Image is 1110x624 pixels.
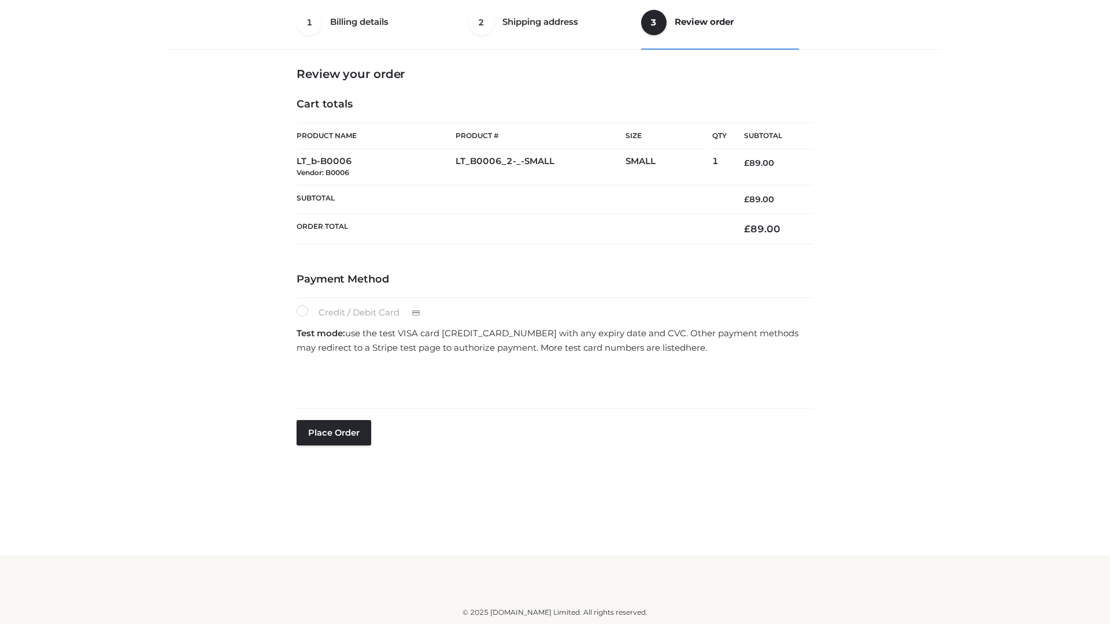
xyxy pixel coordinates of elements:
h4: Cart totals [297,98,813,111]
td: LT_b-B0006 [297,149,456,185]
td: SMALL [626,149,712,185]
small: Vendor: B0006 [297,168,349,177]
iframe: Secure payment input frame [294,359,811,401]
bdi: 89.00 [744,158,774,168]
th: Product # [456,122,626,149]
th: Product Name [297,122,456,149]
th: Order Total [297,214,727,244]
button: Place order [297,420,371,445]
th: Subtotal [727,123,813,149]
span: £ [744,194,749,205]
bdi: 89.00 [744,194,774,205]
td: 1 [712,149,727,185]
strong: Test mode: [297,328,345,339]
label: Credit / Debit Card [297,305,432,320]
span: £ [744,158,749,168]
td: LT_B0006_2-_-SMALL [456,149,626,185]
h3: Review your order [297,67,813,81]
span: £ [744,223,750,235]
p: use the test VISA card [CREDIT_CARD_NUMBER] with any expiry date and CVC. Other payment methods m... [297,326,813,355]
div: © 2025 [DOMAIN_NAME] Limited. All rights reserved. [172,607,938,618]
th: Size [626,123,706,149]
bdi: 89.00 [744,223,780,235]
a: here [686,342,705,353]
img: Credit / Debit Card [405,306,427,320]
th: Qty [712,122,727,149]
h4: Payment Method [297,273,813,286]
th: Subtotal [297,185,727,213]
